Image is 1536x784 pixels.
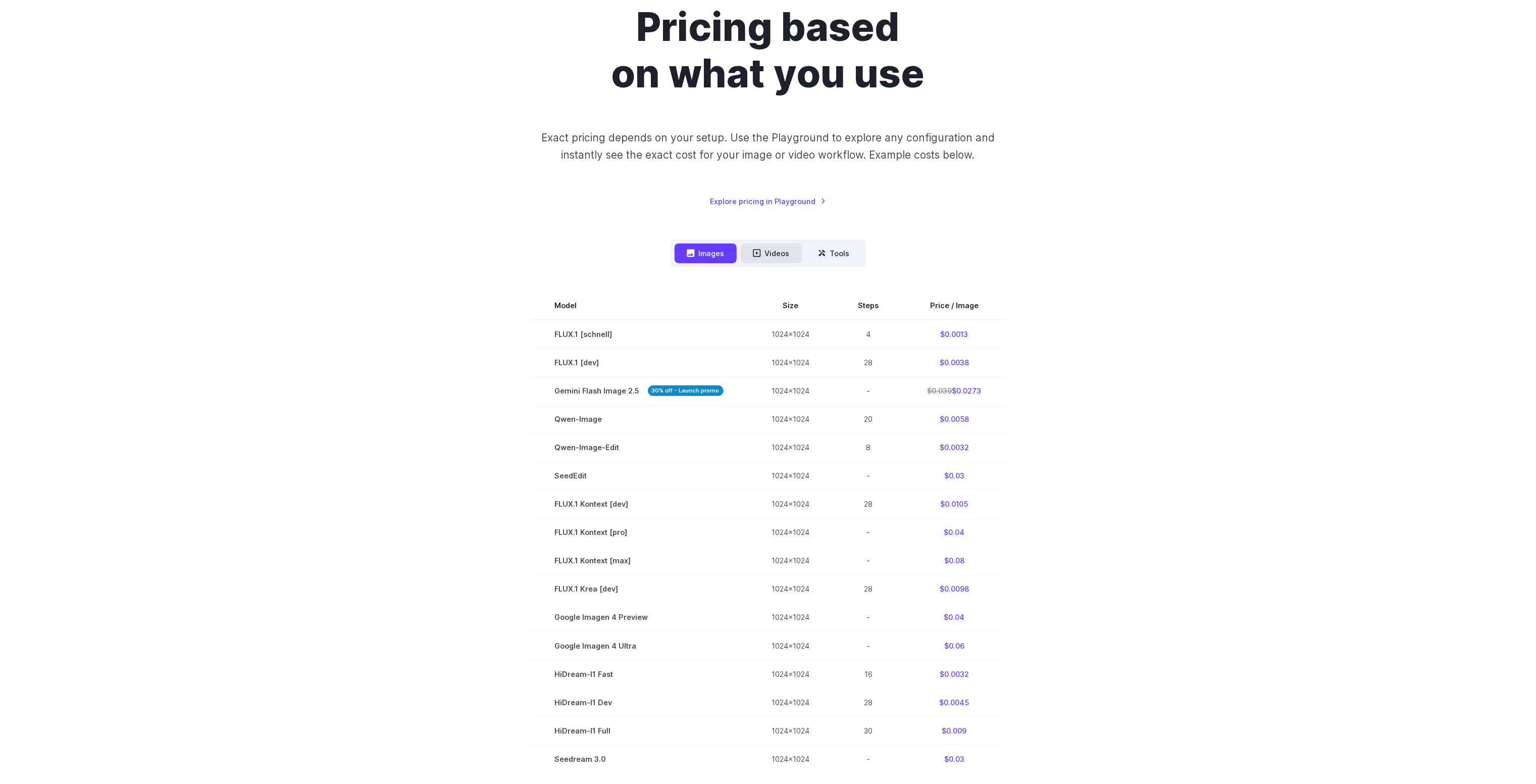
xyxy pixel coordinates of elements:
[748,688,834,716] td: 1024x1024
[531,575,748,603] td: FLUX.1 Krea [dev]
[531,603,748,631] td: Google Imagen 4 Preview
[531,490,748,518] td: FLUX.1 Kontext [dev]
[748,547,834,575] td: 1024x1024
[834,631,903,660] td: -
[903,320,1006,349] td: $0.0013
[748,490,834,518] td: 1024x1024
[531,405,748,433] td: Qwen-Image
[903,547,1006,575] td: $0.08
[748,603,834,631] td: 1024x1024
[531,349,748,377] td: FLUX.1 [dev]
[531,660,748,688] td: HiDream-I1 Fast
[648,385,724,396] strong: 30% off - Launch promo
[748,320,834,349] td: 1024x1024
[834,547,903,575] td: -
[834,320,903,349] td: 4
[834,575,903,603] td: 28
[903,745,1006,773] td: $0.03
[748,291,834,320] th: Size
[903,349,1006,377] td: $0.0038
[834,433,903,462] td: 8
[903,575,1006,603] td: $0.0098
[834,660,903,688] td: 16
[903,490,1006,518] td: $0.0105
[531,745,748,773] td: Seedream 3.0
[748,575,834,603] td: 1024x1024
[903,291,1006,320] th: Price / Image
[710,195,826,207] a: Explore pricing in Playground
[531,320,748,349] td: FLUX.1 [schnell]
[806,243,862,263] button: Tools
[748,660,834,688] td: 1024x1024
[555,385,724,397] span: Gemini Flash Image 2.5
[675,243,737,263] button: Images
[903,518,1006,547] td: $0.04
[748,518,834,547] td: 1024x1024
[531,547,748,575] td: FLUX.1 Kontext [max]
[748,745,834,773] td: 1024x1024
[834,462,903,490] td: -
[741,243,802,263] button: Videos
[748,462,834,490] td: 1024x1024
[903,688,1006,716] td: $0.0045
[748,716,834,745] td: 1024x1024
[834,349,903,377] td: 28
[748,377,834,405] td: 1024x1024
[903,405,1006,433] td: $0.0058
[531,716,748,745] td: HiDream-I1 Full
[748,405,834,433] td: 1024x1024
[834,688,903,716] td: 28
[834,377,903,405] td: -
[531,291,748,320] th: Model
[928,386,952,395] s: $0.039
[834,745,903,773] td: -
[834,716,903,745] td: 30
[903,716,1006,745] td: $0.009
[531,462,748,490] td: SeedEdit
[903,462,1006,490] td: $0.03
[903,631,1006,660] td: $0.06
[903,660,1006,688] td: $0.0032
[834,490,903,518] td: 28
[834,518,903,547] td: -
[748,433,834,462] td: 1024x1024
[834,405,903,433] td: 20
[834,291,903,320] th: Steps
[531,518,748,547] td: FLUX.1 Kontext [pro]
[487,4,1049,97] h1: Pricing based on what you use
[903,433,1006,462] td: $0.0032
[903,377,1006,405] td: $0.0273
[531,433,748,462] td: Qwen-Image-Edit
[748,349,834,377] td: 1024x1024
[531,688,748,716] td: HiDream-I1 Dev
[834,603,903,631] td: -
[522,129,1014,163] p: Exact pricing depends on your setup. Use the Playground to explore any configuration and instantl...
[748,631,834,660] td: 1024x1024
[531,631,748,660] td: Google Imagen 4 Ultra
[903,603,1006,631] td: $0.04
